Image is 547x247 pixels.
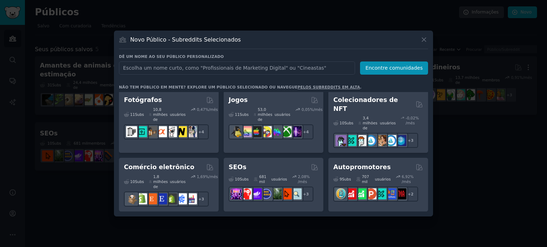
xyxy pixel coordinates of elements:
font: %/mês [310,107,323,112]
font: + [408,138,411,143]
font: 3 [411,138,413,143]
img: Mercado NFT [355,135,366,146]
img: jogadores [271,126,282,137]
img: betatests [385,188,396,199]
font: Subs [344,121,353,125]
font: 0,47 [197,107,205,112]
img: OpenSeaNFT [365,135,376,146]
font: 707 mil [362,174,369,184]
font: Subs [240,112,249,117]
font: usuários [170,112,186,117]
img: Mercado NFT [345,135,356,146]
img: Fotografia de casamento [186,126,197,137]
font: 4 [202,130,204,134]
font: Subs [240,177,249,181]
img: Caçadores de Produtos [365,188,376,199]
font: 9 [340,177,342,181]
font: + [408,192,411,196]
font: 1,8 milhões de [153,174,168,189]
font: Jogos [229,96,248,103]
img: NFTExchange [335,135,347,146]
img: O_SEO [291,188,302,199]
img: Comunidade Analógica [146,126,157,137]
img: Mercado Aberto [385,135,396,146]
font: usuários [380,121,396,125]
font: + [303,192,306,196]
font: Autopromotores [333,163,391,171]
img: cânone [166,126,177,137]
img: SEO local [271,188,282,199]
img: promoção do youtube [345,188,356,199]
img: CozyGamers [241,126,252,137]
img: dropship [126,193,137,204]
img: TechSEO [241,188,252,199]
img: TwitchStreaming [291,126,302,137]
img: autopromoção [355,188,366,199]
font: 2 [411,192,413,196]
font: Subs [135,112,144,117]
font: 0,05 [302,107,310,112]
img: reviewmyshopify [166,193,177,204]
img: jogos_linux [231,126,242,137]
font: Fotógrafos [124,96,162,103]
font: 3 [306,192,309,196]
img: marketing de comércio eletrônico [176,193,187,204]
font: 10 [235,177,240,181]
img: Vendedores do Etsy [156,193,167,204]
img: Shopify [136,193,147,204]
img: TesteMeuAplicativo [395,188,406,199]
font: -0,02 [406,116,415,120]
font: 53,0 milhões de [258,107,272,122]
font: SEOs [229,163,246,171]
img: usuários alfa e beta [375,188,386,199]
font: + [198,130,202,134]
font: Colecionadores de NFT [333,96,398,112]
font: % /mês [298,174,309,184]
img: Etsy [146,193,157,204]
img: SonyAlpha [156,126,167,137]
font: . [360,85,361,89]
font: Novo Público - Subreddits Selecionados [130,36,241,43]
img: Ideias de aplicativos [335,188,347,199]
img: XboxGamers [281,126,292,137]
img: Casos de SEO [261,188,272,199]
font: 10,8 milhões de [153,107,168,122]
img: crescimento de sebo [251,188,262,199]
img: Itens Digitais [395,135,406,146]
input: Escolha um nome curto, como "Profissionais de Marketing Digital" ou "Cineastas" [119,61,355,75]
font: 11 [235,112,240,117]
font: Dê um nome ao seu público personalizado [119,54,224,59]
font: 10 [130,179,135,184]
img: Amigos dos jogadores [261,126,272,137]
font: + [198,197,202,201]
font: 11 [130,112,135,117]
font: %/mês [205,174,218,179]
font: Subs [135,179,144,184]
font: 2,08 [298,174,306,179]
font: usuários [170,179,186,184]
img: fotografia de rua [136,126,147,137]
img: Nikon [176,126,187,137]
font: % /mês [402,174,413,184]
img: analógico [126,126,137,137]
button: Encontre comunidades [360,61,428,75]
font: Subs [342,177,351,181]
img: CriptoArte [375,135,386,146]
font: Comércio eletrônico [124,163,194,171]
font: 681 mil [259,174,266,184]
font: 1,69 [197,174,205,179]
img: SEO_Marketing_Digital [231,188,242,199]
img: jogos de mac [251,126,262,137]
font: + [303,130,306,134]
font: 3 [202,197,204,201]
font: Não tem público em mente? Explore um público selecionado ou navegue [119,85,298,89]
font: 10 [340,121,344,125]
font: %/mês [205,107,218,112]
font: usuários [271,177,287,181]
font: 6,92 [402,174,410,179]
a: pelos subreddits em alta [298,85,360,89]
font: 4 [306,130,309,134]
font: 3,4 milhões de [363,116,377,130]
font: Encontre comunidades [365,65,423,71]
